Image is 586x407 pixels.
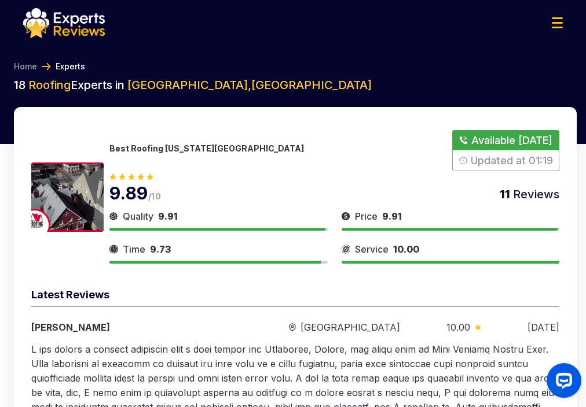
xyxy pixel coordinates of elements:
[14,77,577,93] h2: 18 Experts in
[510,187,559,201] span: Reviews
[9,61,577,72] nav: Breadcrumb
[123,242,145,256] span: Time
[393,243,419,255] span: 10.00
[158,210,178,222] span: 9.91
[109,143,304,153] p: Best Roofing [US_STATE][GEOGRAPHIC_DATA]
[537,358,586,407] iframe: OpenWidget widget
[500,187,510,201] span: 11
[14,61,37,72] a: Home
[109,183,148,203] span: 9.89
[342,209,350,223] img: slider icon
[123,209,153,223] span: Quality
[109,209,118,223] img: slider icon
[475,324,481,330] img: slider icon
[23,8,105,38] img: logo
[301,320,400,334] span: [GEOGRAPHIC_DATA]
[56,61,85,72] a: Experts
[150,243,171,255] span: 9.73
[31,162,104,232] img: 175188558380285.jpeg
[109,242,118,256] img: slider icon
[28,78,71,92] span: Roofing
[355,242,389,256] span: Service
[528,320,559,334] div: [DATE]
[355,209,378,223] span: Price
[127,78,372,92] span: [GEOGRAPHIC_DATA] , [GEOGRAPHIC_DATA]
[148,191,161,201] span: /10
[289,323,296,332] img: slider icon
[31,287,559,306] div: Latest Reviews
[552,17,563,28] img: Menu Icon
[446,320,470,334] span: 10.00
[342,242,350,256] img: slider icon
[31,320,243,334] div: [PERSON_NAME]
[382,210,402,222] span: 9.91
